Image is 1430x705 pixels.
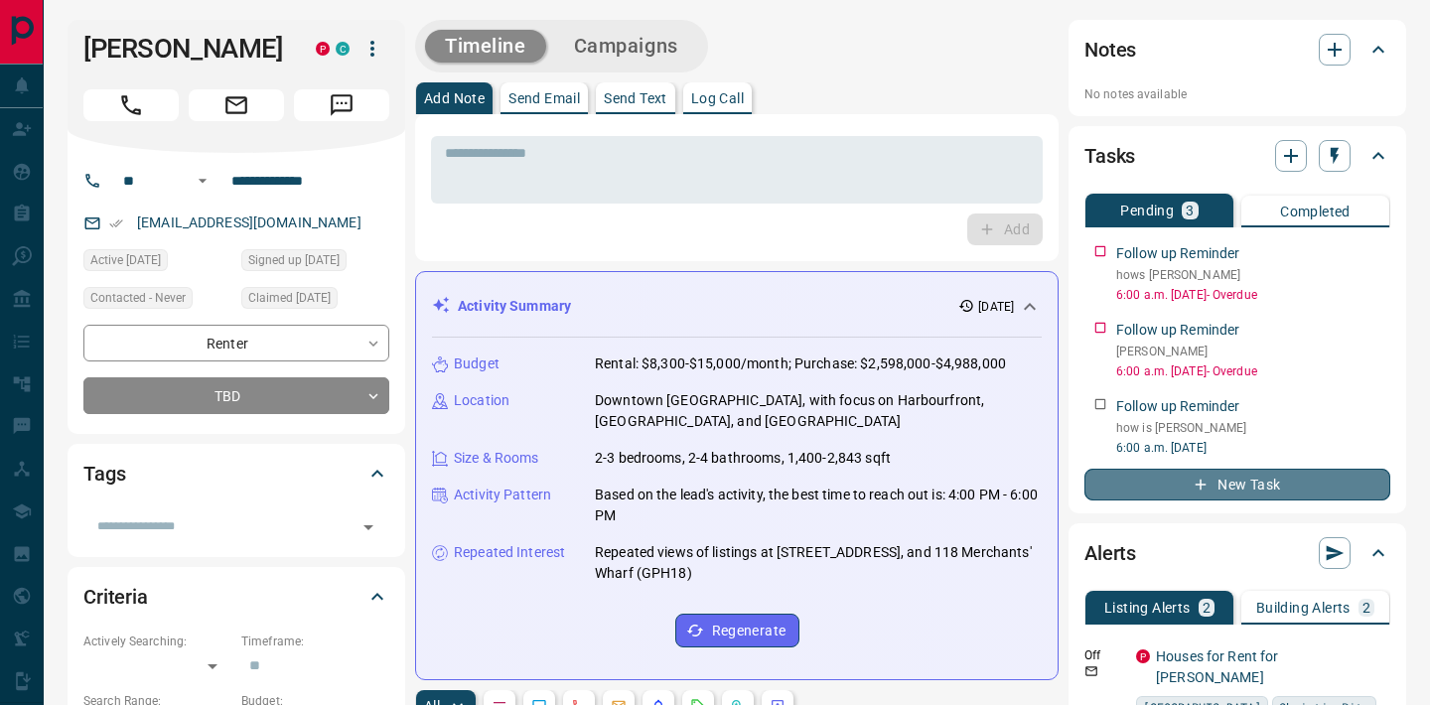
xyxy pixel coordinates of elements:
[83,458,125,490] h2: Tags
[595,485,1042,526] p: Based on the lead's activity, the best time to reach out is: 4:00 PM - 6:00 PM
[1084,34,1136,66] h2: Notes
[1084,469,1390,500] button: New Task
[1280,205,1351,218] p: Completed
[454,542,565,563] p: Repeated Interest
[191,169,214,193] button: Open
[458,296,571,317] p: Activity Summary
[241,287,389,315] div: Tue May 20 2025
[425,30,546,63] button: Timeline
[83,581,148,613] h2: Criteria
[137,214,361,230] a: [EMAIL_ADDRESS][DOMAIN_NAME]
[1116,266,1390,284] p: hows [PERSON_NAME]
[454,353,500,374] p: Budget
[83,249,231,277] div: Mon Aug 18 2025
[1116,320,1239,341] p: Follow up Reminder
[109,216,123,230] svg: Email Verified
[1136,649,1150,663] div: property.ca
[508,91,580,105] p: Send Email
[1186,204,1194,217] p: 3
[1084,140,1135,172] h2: Tasks
[1084,132,1390,180] div: Tasks
[316,42,330,56] div: property.ca
[595,448,891,469] p: 2-3 bedrooms, 2-4 bathrooms, 1,400-2,843 sqft
[595,353,1006,374] p: Rental: $8,300-$15,000/month; Purchase: $2,598,000-$4,988,000
[1256,601,1351,615] p: Building Alerts
[1084,529,1390,577] div: Alerts
[454,390,509,411] p: Location
[1084,664,1098,678] svg: Email
[1084,85,1390,103] p: No notes available
[595,390,1042,432] p: Downtown [GEOGRAPHIC_DATA], with focus on Harbourfront, [GEOGRAPHIC_DATA], and [GEOGRAPHIC_DATA]
[691,91,744,105] p: Log Call
[675,614,799,647] button: Regenerate
[1362,601,1370,615] p: 2
[336,42,350,56] div: condos.ca
[83,377,389,414] div: TBD
[83,633,231,650] p: Actively Searching:
[1116,343,1390,360] p: [PERSON_NAME]
[1104,601,1191,615] p: Listing Alerts
[83,33,286,65] h1: [PERSON_NAME]
[1116,419,1390,437] p: how is [PERSON_NAME]
[90,288,186,308] span: Contacted - Never
[1084,26,1390,73] div: Notes
[83,573,389,621] div: Criteria
[595,542,1042,584] p: Repeated views of listings at [STREET_ADDRESS], and 118 Merchants' Wharf (GPH18)
[241,249,389,277] div: Tue May 20 2025
[1156,648,1279,685] a: Houses for Rent for [PERSON_NAME]
[424,91,485,105] p: Add Note
[294,89,389,121] span: Message
[1120,204,1174,217] p: Pending
[432,288,1042,325] div: Activity Summary[DATE]
[355,513,382,541] button: Open
[1084,537,1136,569] h2: Alerts
[83,89,179,121] span: Call
[978,298,1014,316] p: [DATE]
[1116,286,1390,304] p: 6:00 a.m. [DATE] - Overdue
[1116,439,1390,457] p: 6:00 a.m. [DATE]
[1116,396,1239,417] p: Follow up Reminder
[1203,601,1211,615] p: 2
[1084,646,1124,664] p: Off
[248,250,340,270] span: Signed up [DATE]
[90,250,161,270] span: Active [DATE]
[454,448,539,469] p: Size & Rooms
[83,450,389,497] div: Tags
[241,633,389,650] p: Timeframe:
[604,91,667,105] p: Send Text
[554,30,698,63] button: Campaigns
[1116,243,1239,264] p: Follow up Reminder
[189,89,284,121] span: Email
[248,288,331,308] span: Claimed [DATE]
[454,485,551,505] p: Activity Pattern
[83,325,389,361] div: Renter
[1116,362,1390,380] p: 6:00 a.m. [DATE] - Overdue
